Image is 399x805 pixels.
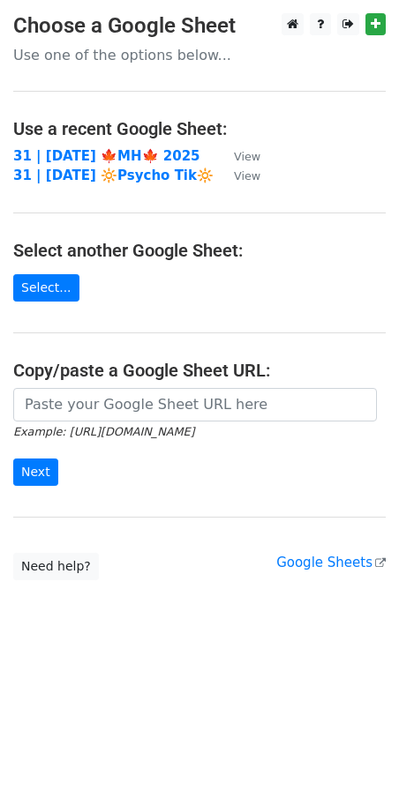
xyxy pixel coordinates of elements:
a: Need help? [13,553,99,580]
a: Select... [13,274,79,302]
h4: Copy/paste a Google Sheet URL: [13,360,386,381]
a: 31 | [DATE] 🔆Psycho Tik🔆 [13,168,214,183]
h4: Select another Google Sheet: [13,240,386,261]
input: Paste your Google Sheet URL here [13,388,377,421]
input: Next [13,458,58,486]
a: View [216,168,260,183]
p: Use one of the options below... [13,46,386,64]
small: View [234,150,260,163]
h3: Choose a Google Sheet [13,13,386,39]
small: Example: [URL][DOMAIN_NAME] [13,425,194,438]
a: 31 | [DATE] 🍁MH🍁 2025 [13,148,200,164]
h4: Use a recent Google Sheet: [13,118,386,139]
a: View [216,148,260,164]
small: View [234,169,260,183]
a: Google Sheets [276,555,386,570]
